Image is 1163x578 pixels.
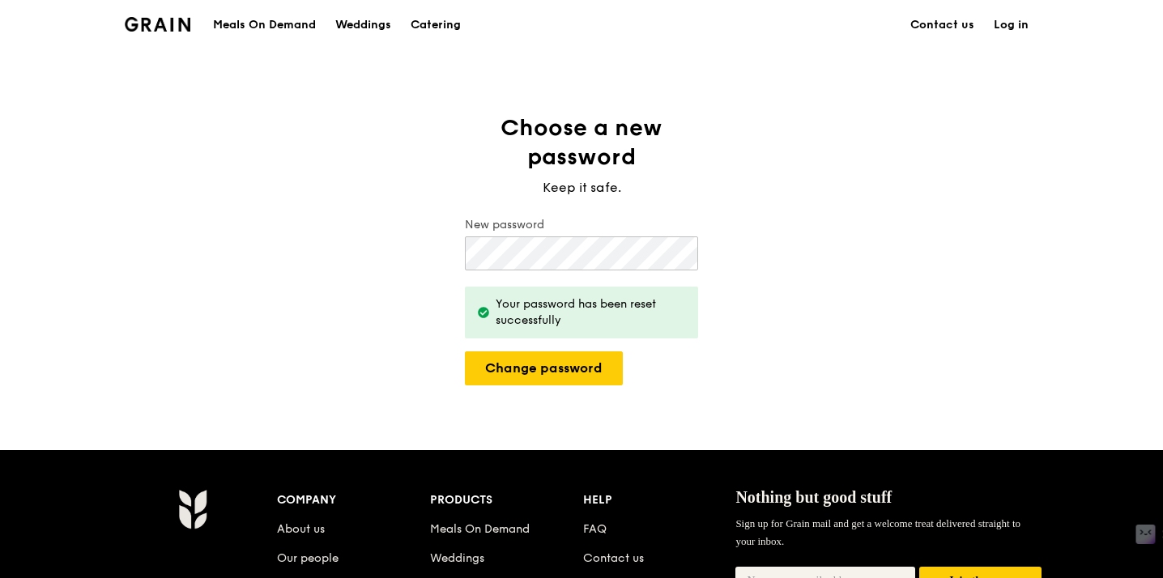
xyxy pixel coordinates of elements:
div: Catering [411,1,461,49]
a: Weddings [430,551,484,565]
a: Meals On Demand [430,522,530,536]
label: New password [465,217,698,233]
img: Grain [125,17,190,32]
span: Keep it safe. [543,180,621,195]
div: Products [430,489,583,512]
a: Weddings [326,1,401,49]
h1: Choose a new password [452,113,711,172]
button: Change password [465,351,623,385]
a: Log in [984,1,1038,49]
a: About us [277,522,325,536]
a: Our people [277,551,339,565]
div: Meals On Demand [213,1,316,49]
a: Catering [401,1,471,49]
a: Contact us [901,1,984,49]
div: Help [583,489,736,512]
a: FAQ [583,522,607,536]
img: Grain [178,489,207,529]
div: Weddings [335,1,391,49]
div: Company [277,489,430,512]
div: Your password has been reset successfully [496,296,685,329]
a: Contact us [583,551,644,565]
span: Nothing but good stuff [735,488,892,506]
span: Sign up for Grain mail and get a welcome treat delivered straight to your inbox. [735,517,1020,547]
